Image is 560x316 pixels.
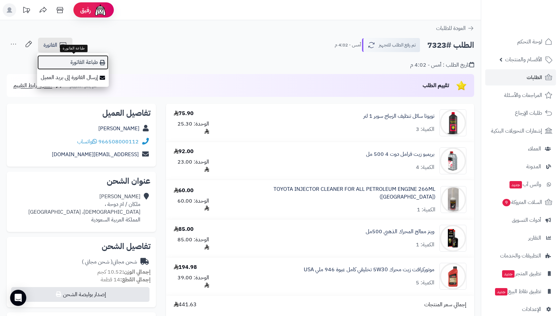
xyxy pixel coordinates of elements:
span: الفاتورة [43,41,57,49]
span: الطلبات [527,73,542,82]
span: تطبيق المتجر [501,269,541,278]
a: التقارير [485,230,556,246]
div: 194.98 [174,264,197,271]
a: وينز معالج المحرك الذهبي 500مل [366,228,434,236]
div: الكمية: 3 [416,126,434,133]
span: جديد [509,181,522,188]
a: الفاتورة [38,38,72,52]
h2: عنوان الشحن [12,177,151,185]
a: المدونة [485,159,556,175]
button: إصدار بوليصة الشحن [11,287,150,302]
a: العملاء [485,141,556,157]
span: تقييم الطلب [423,81,449,90]
span: جديد [502,270,515,278]
a: العودة للطلبات [436,24,474,32]
span: أدوات التسويق [512,215,541,225]
a: لوحة التحكم [485,34,556,50]
span: المدونة [526,162,541,171]
strong: إجمالي الوزن: [122,268,151,276]
img: brembo-dot4-premium-brake-fluid-500ml-l04005-90x90.jpg [440,147,466,174]
a: [PERSON_NAME] [98,125,139,133]
span: العودة للطلبات [436,24,466,32]
a: بريمبو زيت فرامل دوت 4 500 مل [366,150,434,158]
a: وآتس آبجديد [485,176,556,192]
span: طلبات الإرجاع [515,108,542,118]
a: الطلبات [485,69,556,85]
span: 9 [502,199,510,206]
div: [PERSON_NAME] ملكان / ام دوحة ، [DEMOGRAPHIC_DATA]، [GEOGRAPHIC_DATA] المملكة العربية السعودية [28,193,140,223]
span: التقارير [528,233,541,243]
a: طلبات الإرجاع [485,105,556,121]
span: تطبيق نقاط البيع [494,287,541,296]
small: 14 قطعة [101,276,151,284]
small: 10.52 كجم [97,268,151,276]
a: إشعارات التحويلات البنكية [485,123,556,139]
a: أدوات التسويق [485,212,556,228]
span: جديد [495,288,507,295]
span: السلات المتروكة [502,198,542,207]
div: تاريخ الطلب : أمس - 4:02 م [410,61,474,69]
img: ai-face.png [94,3,107,17]
div: الوحدة: 85.00 [174,236,209,251]
a: تحديثات المنصة [18,3,35,19]
span: 441.63 [174,301,197,309]
img: 1733292072-W77101-Formula-Gold-Engine-Treatment-90x90.jpg [440,225,466,252]
div: 60.00 [174,187,194,195]
div: شحن مجاني [82,258,137,266]
span: إجمالي سعر المنتجات [424,301,466,309]
img: logo-2.png [514,5,554,19]
h2: الطلب #7323 [427,38,474,52]
a: طباعة الفاتورة [37,55,109,70]
div: الوحدة: 23.00 [174,158,209,174]
a: المراجعات والأسئلة [485,87,556,103]
div: Open Intercom Messenger [10,290,26,306]
button: تم رفع الطلب للتجهيز [362,38,420,52]
span: التطبيقات والخدمات [500,251,541,260]
div: 75.90 [174,110,194,117]
span: لوحة التحكم [517,37,542,46]
a: السلات المتروكة9 [485,194,556,210]
div: الوحدة: 60.00 [174,197,209,213]
span: الإعدادات [522,305,541,314]
h2: تفاصيل الشحن [12,242,151,250]
a: 966508000112 [98,138,139,146]
small: أمس - 4:02 م [335,42,361,48]
span: وآتس آب [509,180,541,189]
a: تويوتا سائل تنظيف الزجاج سوبر 1 لتر [363,112,434,120]
span: المراجعات والأسئلة [504,91,542,100]
div: 85.00 [174,225,194,233]
a: [EMAIL_ADDRESS][DOMAIN_NAME] [52,150,139,159]
div: الكمية: 5 [416,279,434,287]
a: موتوركرافت زيت محرك 5W30 تخليقي كامل عبوة 946 ملي USA [304,266,434,274]
div: طباعة الفاتورة [60,45,88,52]
div: الوحدة: 39.00 [174,274,209,289]
strong: إجمالي القطع: [120,276,151,284]
div: الكمية: 1 [416,241,434,249]
div: الكمية: 4 [416,164,434,171]
a: إرسال الفاتورة إلى بريد العميل [37,70,109,85]
a: تطبيق المتجرجديد [485,266,556,282]
img: 1717507757-TT%20INJ-90x90.jpeg [441,186,466,213]
a: مشاركة رابط التقييم [13,81,64,90]
a: TOYOTA INJECTOR CLEANER FOR ALL PETROLEUM ENGINE 266ML ([GEOGRAPHIC_DATA]) [225,185,435,201]
span: العملاء [528,144,541,153]
div: الكمية: 1 [417,206,435,214]
img: 1759089664-66d6ce00-1408-4dee-b888-5a242401e7cc-90x90.jpg [440,109,466,136]
a: واتساب [77,138,97,146]
img: Motorcraft%205W%2030%20Full%20Synthetic%20Motor%20Oil_288x288.jpg.renditions.original-90x90.png [440,263,466,290]
span: الأقسام والمنتجات [505,55,542,64]
div: الوحدة: 25.30 [174,120,209,136]
a: التطبيقات والخدمات [485,248,556,264]
a: تطبيق نقاط البيعجديد [485,283,556,300]
h2: تفاصيل العميل [12,109,151,117]
div: 92.00 [174,148,194,155]
span: مشاركة رابط التقييم [13,81,52,90]
span: ( شحن مجاني ) [82,258,112,266]
span: إشعارات التحويلات البنكية [491,126,542,136]
span: رفيق [80,6,91,14]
